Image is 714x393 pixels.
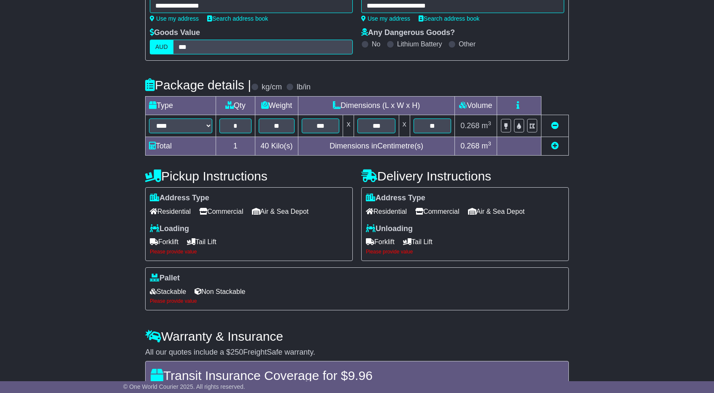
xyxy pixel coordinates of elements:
a: Remove this item [551,121,559,130]
a: Add new item [551,142,559,150]
span: Air & Sea Depot [468,205,525,218]
div: Please provide value [150,249,348,255]
td: Weight [255,97,298,115]
h4: Delivery Instructions [361,169,569,183]
label: AUD [150,40,173,54]
span: Commercial [415,205,459,218]
sup: 3 [488,140,491,147]
h4: Warranty & Insurance [145,329,569,343]
h4: Package details | [145,78,251,92]
span: Tail Lift [187,235,216,248]
label: Address Type [366,194,425,203]
label: Goods Value [150,28,200,38]
label: Pallet [150,274,180,283]
td: Kilo(s) [255,137,298,156]
label: Address Type [150,194,209,203]
td: Qty [216,97,255,115]
td: x [399,115,410,137]
td: Dimensions (L x W x H) [298,97,455,115]
span: Tail Lift [403,235,433,248]
a: Use my address [361,15,410,22]
span: m [481,142,491,150]
span: 40 [260,142,269,150]
div: All our quotes include a $ FreightSafe warranty. [145,348,569,357]
label: kg/cm [262,83,282,92]
div: Please provide value [366,249,564,255]
span: 250 [230,348,243,356]
a: Search address book [419,15,479,22]
span: Forklift [150,235,178,248]
span: m [481,121,491,130]
td: Total [146,137,216,156]
span: Residential [366,205,407,218]
span: Non Stackable [195,285,245,298]
label: Unloading [366,224,413,234]
span: 0.268 [460,121,479,130]
h4: Transit Insurance Coverage for $ [151,369,563,382]
span: Residential [150,205,191,218]
label: Other [459,40,476,48]
label: No [372,40,380,48]
h4: Pickup Instructions [145,169,353,183]
span: 0.268 [460,142,479,150]
td: Type [146,97,216,115]
td: Dimensions in Centimetre(s) [298,137,455,156]
td: Volume [454,97,497,115]
label: lb/in [297,83,311,92]
span: 9.96 [348,369,372,382]
a: Use my address [150,15,199,22]
span: Forklift [366,235,395,248]
label: Lithium Battery [397,40,442,48]
label: Any Dangerous Goods? [361,28,455,38]
span: Stackable [150,285,186,298]
div: Please provide value [150,298,564,304]
td: x [343,115,354,137]
span: Air & Sea Depot [252,205,309,218]
span: © One World Courier 2025. All rights reserved. [123,383,245,390]
label: Loading [150,224,189,234]
td: 1 [216,137,255,156]
a: Search address book [207,15,268,22]
sup: 3 [488,120,491,127]
span: Commercial [199,205,243,218]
